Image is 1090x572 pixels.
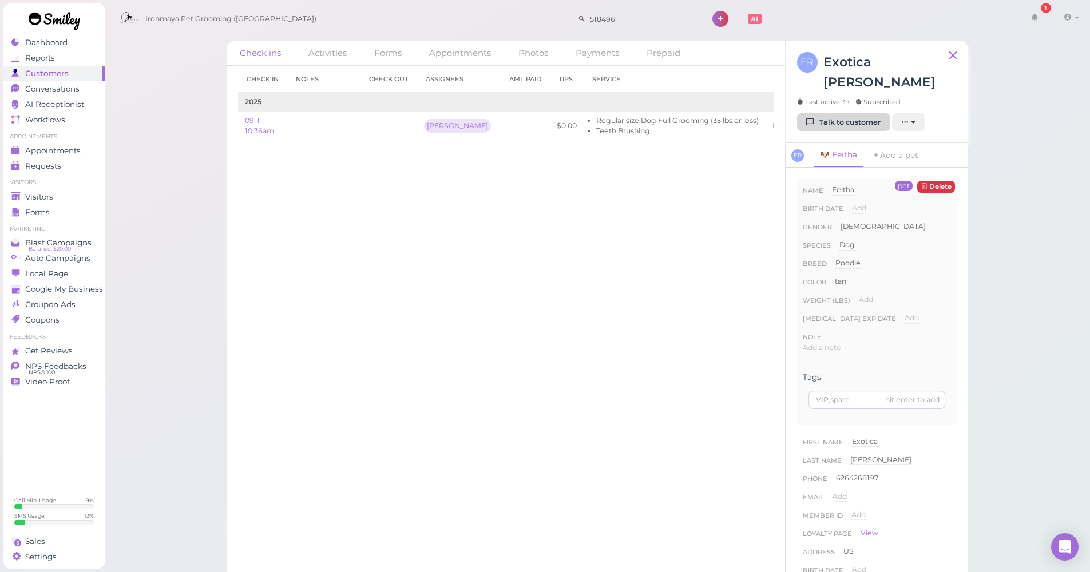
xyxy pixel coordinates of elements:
[25,238,92,248] span: Blast Campaigns
[295,41,360,65] a: Activities
[586,10,697,28] input: Search customer
[917,181,955,193] button: Delete
[803,276,826,295] span: Color
[245,97,261,106] b: 2025
[14,512,45,519] div: SMS Usage
[145,3,316,35] span: Ironmaya Pet Grooming ([GEOGRAPHIC_DATA])
[25,284,103,294] span: Google My Business
[596,116,759,126] li: Regular size Dog Full Grooming (35 lbs or less)
[3,133,105,141] li: Appointments
[3,189,105,205] a: Visitors
[803,436,843,455] span: First Name
[25,115,65,125] span: Workflows
[633,41,693,65] a: Prepaid
[360,66,417,93] th: Check out
[803,510,843,528] span: Member ID
[3,312,105,328] a: Coupons
[850,455,911,466] div: [PERSON_NAME]
[803,240,831,258] span: Species
[14,496,56,504] div: Call Min. Usage
[803,473,827,491] span: Phone
[885,395,940,405] div: hit enter to add
[808,391,945,409] input: VIP,spam
[3,50,105,66] a: Reports
[803,203,843,221] span: Birth date
[424,119,491,133] div: [PERSON_NAME]
[361,41,415,65] a: Forms
[803,528,852,544] span: Loyalty page
[3,549,105,565] a: Settings
[245,116,274,135] a: 09-11 10:36am
[803,546,835,565] span: Address
[3,112,105,128] a: Workflows
[25,537,45,546] span: Sales
[25,208,50,217] span: Forms
[861,528,878,538] a: View
[3,66,105,81] a: Customers
[3,374,105,390] a: Video Proof
[791,149,804,162] span: ER
[852,204,866,212] span: Add
[3,266,105,281] a: Local Page
[29,368,55,377] span: NPS® 100
[3,225,105,233] li: Marketing
[25,269,68,279] span: Local Page
[25,552,57,562] span: Settings
[851,510,866,519] span: Add
[3,534,105,549] a: Sales
[562,41,632,65] a: Payments
[835,259,861,267] span: Poodle
[3,178,105,186] li: Visitors
[3,297,105,312] a: Groupon Ads
[786,143,812,168] a: ER
[550,112,584,140] td: $0.00
[596,126,759,136] li: Teeth Brushing
[797,97,850,106] span: Last active 3h
[803,455,842,473] span: Last Name
[25,192,53,202] span: Visitors
[797,52,818,73] span: ER
[505,41,561,65] a: Photos
[25,100,84,109] span: AI Receptionist
[835,277,846,285] span: tan
[85,512,94,519] div: 13 %
[803,343,841,352] span: Add a note
[865,143,925,168] a: Add a pet
[803,331,822,343] div: Note
[3,205,105,220] a: Forms
[25,315,60,325] span: Coupons
[855,97,901,106] span: Subscribed
[417,66,501,93] th: Assignees
[227,41,294,66] a: Check ins
[803,313,896,331] span: [MEDICAL_DATA] exp date
[29,244,71,253] span: Balance: $20.00
[25,69,69,78] span: Customers
[803,372,951,382] div: Tags
[501,66,550,93] th: Amt Paid
[895,181,913,191] div: pet
[1041,3,1051,13] div: 1
[550,66,584,93] th: Tips
[3,333,105,341] li: Feedbacks
[823,52,957,92] h3: Exotica [PERSON_NAME]
[25,377,70,387] span: Video Proof
[25,346,73,356] span: Get Reviews
[803,295,850,313] span: Weight (lbs)
[3,343,105,359] a: Get Reviews
[3,281,105,297] a: Google My Business
[3,81,105,97] a: Conversations
[803,185,823,203] span: Name
[3,97,105,112] a: AI Receptionist
[833,492,847,500] span: Add
[25,362,86,371] span: NPS Feedbacks
[813,143,864,168] a: 🐶 Feitha
[3,251,105,266] a: Auto Campaigns
[584,66,766,93] th: Service
[25,300,76,309] span: Groupon Ads
[86,496,94,504] div: 9 %
[797,113,890,132] a: Talk to customer
[25,146,81,156] span: Appointments
[25,253,90,263] span: Auto Campaigns
[803,221,832,240] span: Gender
[859,295,873,304] span: Add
